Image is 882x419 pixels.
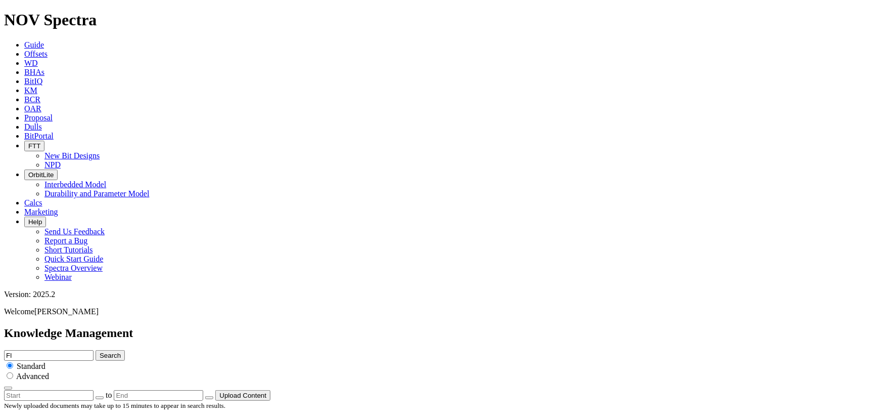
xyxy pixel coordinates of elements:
[4,326,878,340] h2: Knowledge Management
[24,95,40,104] a: BCR
[4,390,94,401] input: Start
[28,218,42,226] span: Help
[44,273,72,281] a: Webinar
[114,390,203,401] input: End
[24,68,44,76] a: BHAs
[215,390,270,401] button: Upload Content
[44,255,103,263] a: Quick Start Guide
[24,132,54,140] a: BitPortal
[44,264,103,272] a: Spectra Overview
[16,372,49,381] span: Advanced
[4,307,878,316] p: Welcome
[24,104,41,113] a: OAR
[44,151,100,160] a: New Bit Designs
[24,217,46,227] button: Help
[24,77,42,86] a: BitIQ
[34,307,99,316] span: [PERSON_NAME]
[24,50,48,58] a: Offsets
[44,160,61,169] a: NPD
[28,171,54,179] span: OrbitLite
[106,391,112,399] span: to
[44,245,93,254] a: Short Tutorials
[24,207,58,216] a: Marketing
[24,198,42,207] a: Calcs
[24,86,37,95] a: KM
[4,350,94,361] input: e.g. Smoothsteer Record
[96,350,125,361] button: Search
[44,236,87,245] a: Report a Bug
[24,59,38,67] a: WD
[28,142,40,150] span: FTT
[17,362,45,370] span: Standard
[24,141,44,151] button: FTT
[44,189,150,198] a: Durability and Parameter Model
[24,40,44,49] a: Guide
[44,227,105,236] a: Send Us Feedback
[4,11,878,29] h1: NOV Spectra
[24,122,42,131] a: Dulls
[24,113,53,122] a: Proposal
[4,402,225,409] small: Newly uploaded documents may take up to 15 minutes to appear in search results.
[4,290,878,299] div: Version: 2025.2
[44,180,106,189] a: Interbedded Model
[24,170,58,180] button: OrbitLite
